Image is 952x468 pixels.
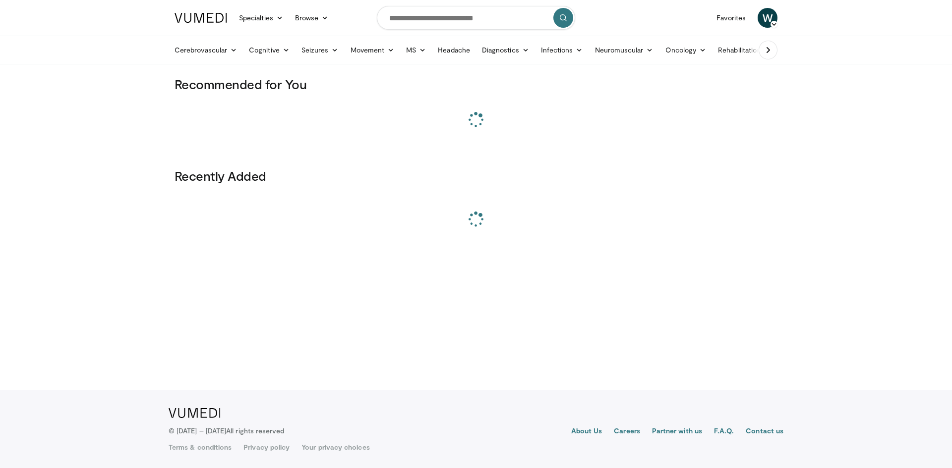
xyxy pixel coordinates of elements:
a: Oncology [659,40,713,60]
a: Diagnostics [476,40,535,60]
a: Partner with us [652,426,702,438]
a: Neuromuscular [589,40,659,60]
a: Cerebrovascular [169,40,243,60]
a: Seizures [296,40,345,60]
a: Privacy policy [243,442,290,452]
h3: Recommended for You [175,76,777,92]
a: Cognitive [243,40,296,60]
a: Favorites [711,8,752,28]
a: F.A.Q. [714,426,734,438]
a: Terms & conditions [169,442,232,452]
img: VuMedi Logo [169,408,221,418]
a: About Us [571,426,602,438]
a: W [758,8,777,28]
a: Specialties [233,8,289,28]
a: Your privacy choices [301,442,369,452]
a: MS [400,40,432,60]
img: VuMedi Logo [175,13,227,23]
a: Movement [345,40,401,60]
a: Contact us [746,426,783,438]
a: Infections [535,40,589,60]
a: Headache [432,40,476,60]
p: © [DATE] – [DATE] [169,426,285,436]
h3: Recently Added [175,168,777,184]
a: Rehabilitation [712,40,767,60]
span: All rights reserved [226,426,284,435]
a: Browse [289,8,335,28]
input: Search topics, interventions [377,6,575,30]
a: Careers [614,426,640,438]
